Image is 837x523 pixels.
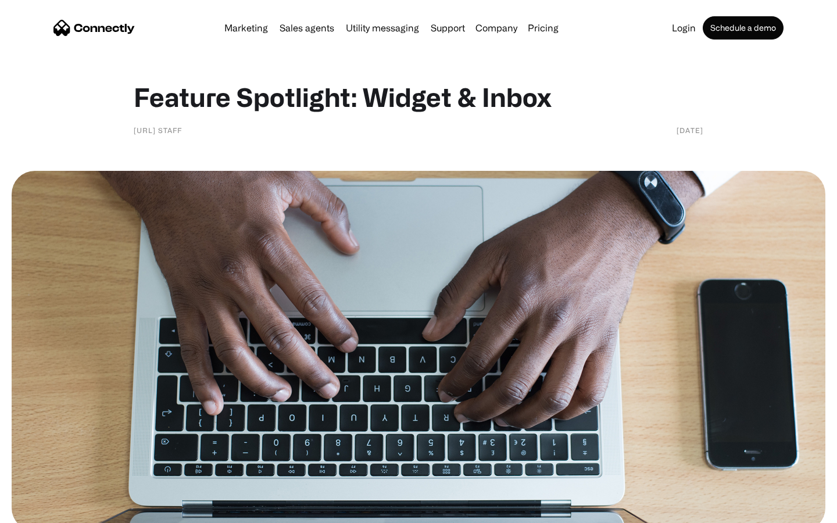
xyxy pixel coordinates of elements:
h1: Feature Spotlight: Widget & Inbox [134,81,703,113]
div: [DATE] [677,124,703,136]
a: Pricing [523,23,563,33]
div: [URL] staff [134,124,182,136]
a: Utility messaging [341,23,424,33]
div: Company [475,20,517,36]
a: Sales agents [275,23,339,33]
aside: Language selected: English [12,503,70,519]
a: Login [667,23,700,33]
a: Schedule a demo [703,16,784,40]
a: Marketing [220,23,273,33]
a: Support [426,23,470,33]
ul: Language list [23,503,70,519]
